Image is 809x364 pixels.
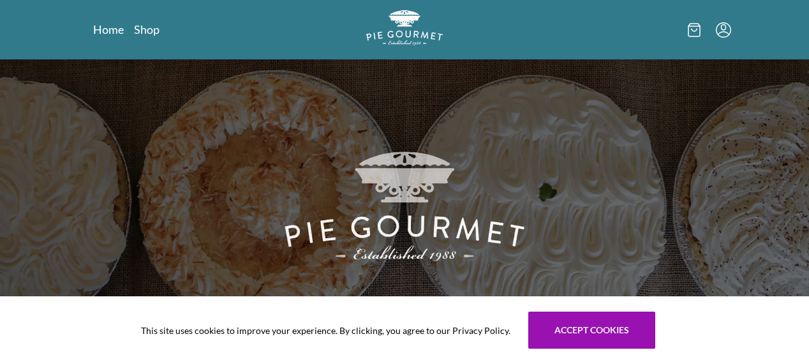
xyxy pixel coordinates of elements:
[141,324,510,337] span: This site uses cookies to improve your experience. By clicking, you agree to our Privacy Policy.
[366,10,443,45] img: logo
[93,22,124,37] a: Home
[366,10,443,49] a: Logo
[528,312,655,349] button: Accept cookies
[716,22,731,38] button: Menu
[134,22,160,37] a: Shop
